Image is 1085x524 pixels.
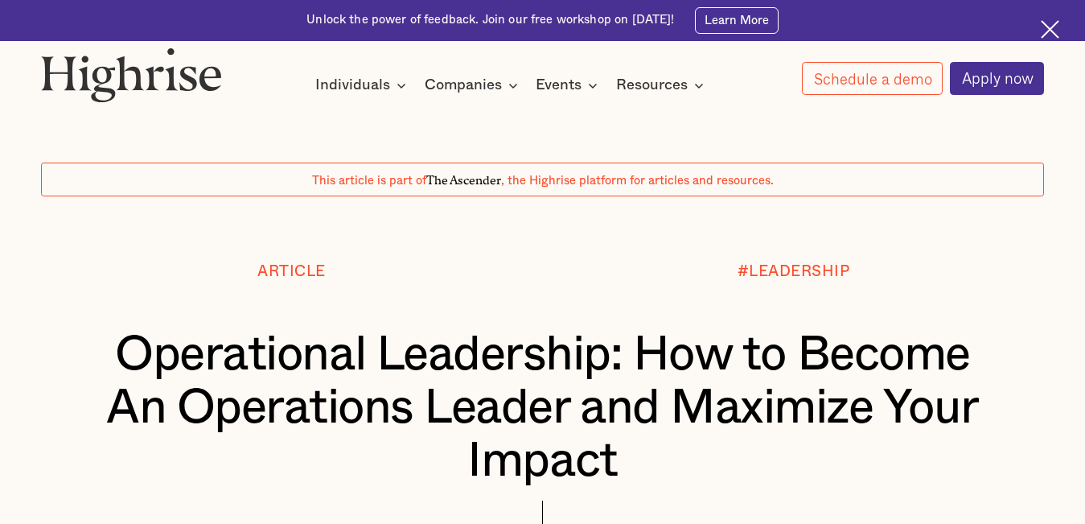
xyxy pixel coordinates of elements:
a: Apply now [950,62,1045,96]
div: Events [536,76,582,95]
img: Cross icon [1041,20,1059,39]
img: Highrise logo [41,47,223,102]
a: Learn More [695,7,779,34]
div: Article [257,264,326,281]
a: Schedule a demo [802,62,943,95]
span: This article is part of [312,175,426,187]
div: #LEADERSHIP [738,264,850,281]
h1: Operational Leadership: How to Become An Operations Leader and Maximize Your Impact [82,328,1002,488]
div: Resources [616,76,688,95]
div: Unlock the power of feedback. Join our free workshop on [DATE]! [306,12,674,28]
div: Companies [425,76,523,95]
div: Events [536,76,602,95]
div: Individuals [315,76,390,95]
span: , the Highrise platform for articles and resources. [501,175,774,187]
div: Resources [616,76,709,95]
span: The Ascender [426,171,501,185]
div: Companies [425,76,502,95]
div: Individuals [315,76,411,95]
